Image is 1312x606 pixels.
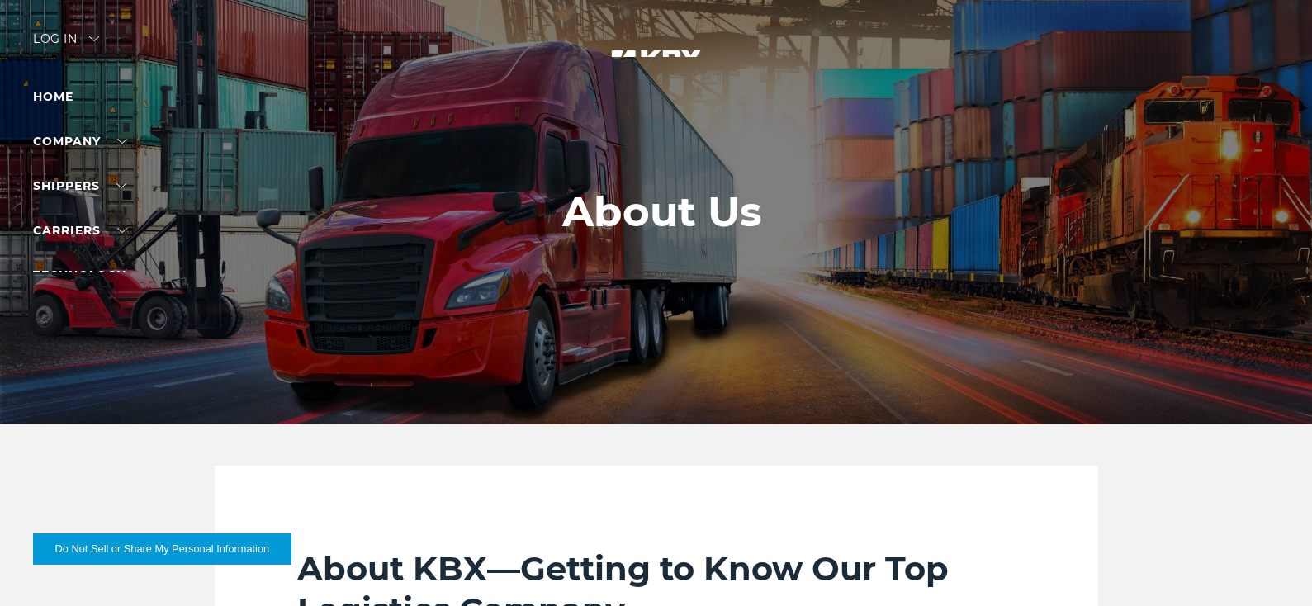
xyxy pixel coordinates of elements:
[33,178,126,193] a: SHIPPERS
[594,33,718,106] img: kbx logo
[89,36,99,41] img: arrow
[33,33,99,57] div: Log in
[33,223,127,238] a: Carriers
[33,533,291,565] button: Do Not Sell or Share My Personal Information
[33,89,73,104] a: Home
[562,188,762,236] h1: About Us
[33,134,127,149] a: Company
[33,267,126,282] a: Technology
